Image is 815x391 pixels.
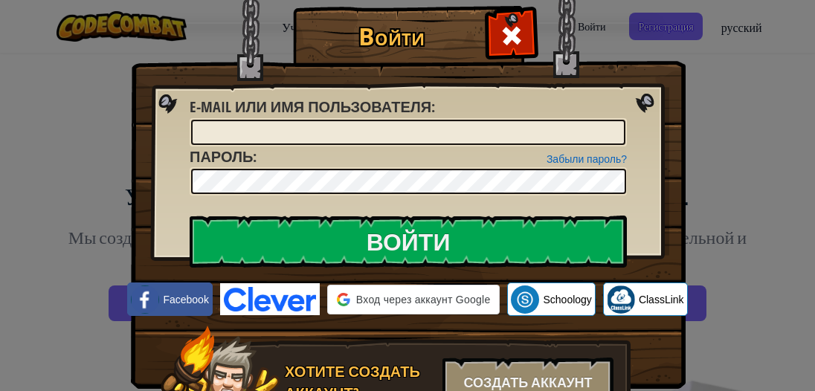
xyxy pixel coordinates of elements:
[607,285,635,314] img: classlink-logo-small.png
[639,292,684,307] span: ClassLink
[163,292,208,307] span: Facebook
[190,146,253,167] span: Пароль
[220,283,320,315] img: clever-logo-blue.png
[297,23,486,49] h1: Войти
[356,292,491,307] span: Вход через аккаунт Google
[327,285,500,314] div: Вход через аккаунт Google
[547,153,627,165] a: Забыли пароль?
[190,146,257,168] label: :
[190,97,435,118] label: :
[543,292,591,307] span: Schoology
[190,216,627,268] input: Войти
[131,285,159,314] img: facebook_small.png
[190,97,431,117] span: E-mail или имя пользователя
[511,285,539,314] img: schoology.png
